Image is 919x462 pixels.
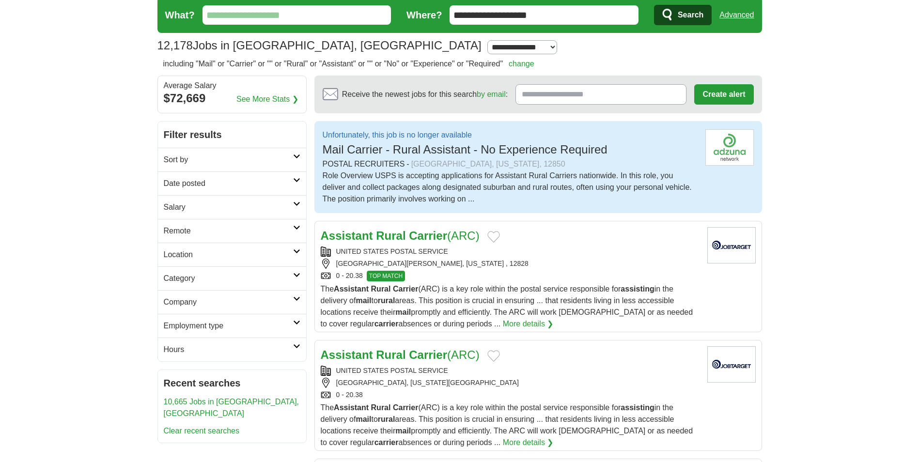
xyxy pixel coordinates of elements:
a: Category [158,266,306,290]
strong: Rural [371,285,391,293]
img: One Red Cent (CPA) logo [705,129,754,166]
strong: rural [378,415,395,423]
div: $72,669 [164,90,300,107]
h2: Company [164,296,293,308]
h2: Filter results [158,122,306,148]
a: Employment type [158,314,306,338]
a: 10,665 Jobs in [GEOGRAPHIC_DATA], [GEOGRAPHIC_DATA] [164,398,299,417]
strong: rural [378,296,395,305]
strong: Carrier [409,348,447,361]
h2: Hours [164,344,293,355]
a: Advanced [719,5,754,25]
a: Remote [158,219,306,243]
strong: assisting [621,403,654,412]
h2: including "Mail" or "Carrier" or "" or "Rural" or "Assistant" or "" or "No" or "Experience" or "R... [163,58,534,70]
a: More details ❯ [503,318,554,330]
h2: Date posted [164,178,293,189]
strong: mail [395,308,411,316]
a: Date posted [158,171,306,195]
div: POSTAL RECRUITERS [323,158,698,170]
strong: Assistant [334,403,369,412]
label: What? [165,8,195,22]
div: Average Salary [164,82,300,90]
strong: Rural [376,229,405,242]
strong: mail [356,296,371,305]
a: by email [477,90,506,98]
div: UNITED STATES POSTAL SERVICE [321,246,700,257]
div: [GEOGRAPHIC_DATA], [US_STATE][GEOGRAPHIC_DATA] [321,378,700,388]
div: [GEOGRAPHIC_DATA], [US_STATE], 12850 [411,158,565,170]
iframe: Sign in with Google Dialog [720,10,909,123]
h2: Sort by [164,154,293,166]
a: change [509,60,534,68]
strong: mail [395,427,411,435]
h2: Remote [164,225,293,237]
strong: carrier [374,438,399,447]
a: Salary [158,195,306,219]
strong: Assistant [321,229,373,242]
a: Location [158,243,306,266]
h2: Category [164,273,293,284]
button: Create alert [694,84,753,105]
span: TOP MATCH [367,271,405,281]
span: The (ARC) is a key role within the postal service responsible for in the delivery of to areas. Th... [321,403,693,447]
strong: Rural [371,403,391,412]
div: UNITED STATES POSTAL SERVICE [321,366,700,376]
h2: Employment type [164,320,293,332]
strong: Carrier [393,285,418,293]
h2: Recent searches [164,376,300,390]
a: Sort by [158,148,306,171]
span: - [406,158,409,170]
p: Unfortunately, this job is no longer available [323,129,607,141]
label: Where? [406,8,442,22]
div: 0 - 20.38 [321,390,700,400]
span: Receive the newest jobs for this search : [342,89,508,100]
span: The (ARC) is a key role within the postal service responsible for in the delivery of to areas. Th... [321,285,693,328]
strong: Rural [376,348,405,361]
a: More details ❯ [503,437,554,448]
span: 12,178 [157,37,193,54]
span: Search [678,5,703,25]
h2: Salary [164,201,293,213]
button: Add to favorite jobs [487,231,500,243]
strong: Assistant [321,348,373,361]
strong: Assistant [334,285,369,293]
h2: Location [164,249,293,261]
img: Company logo [707,227,756,263]
div: [GEOGRAPHIC_DATA][PERSON_NAME], [US_STATE] , 12828 [321,259,700,269]
strong: Carrier [409,229,447,242]
strong: mail [356,415,371,423]
button: Add to favorite jobs [487,350,500,362]
strong: assisting [621,285,654,293]
div: Role Overview USPS is accepting applications for Assistant Rural Carriers nationwide. In this rol... [323,170,698,205]
button: Search [654,5,712,25]
img: Company logo [707,346,756,383]
a: Assistant Rural Carrier(ARC) [321,348,480,361]
a: See More Stats ❯ [236,93,298,105]
strong: carrier [374,320,399,328]
div: 0 - 20.38 [321,271,700,281]
strong: Carrier [393,403,418,412]
a: Clear recent searches [164,427,240,435]
a: Hours [158,338,306,361]
a: Assistant Rural Carrier(ARC) [321,229,480,242]
span: Mail Carrier - Rural Assistant - No Experience Required [323,143,607,156]
h1: Jobs in [GEOGRAPHIC_DATA], [GEOGRAPHIC_DATA] [157,39,482,52]
a: Company [158,290,306,314]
